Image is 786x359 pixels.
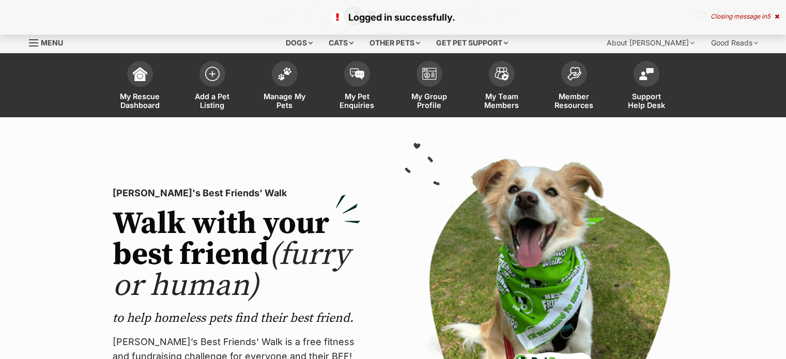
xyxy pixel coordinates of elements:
img: pet-enquiries-icon-7e3ad2cf08bfb03b45e93fb7055b45f3efa6380592205ae92323e6603595dc1f.svg [350,68,364,80]
a: My Group Profile [393,56,466,117]
span: My Pet Enquiries [334,92,380,110]
span: Support Help Desk [623,92,670,110]
a: Add a Pet Listing [176,56,249,117]
div: Other pets [362,33,427,53]
div: Good Reads [704,33,765,53]
span: Manage My Pets [261,92,308,110]
span: My Rescue Dashboard [117,92,163,110]
span: Menu [41,38,63,47]
img: dashboard-icon-eb2f2d2d3e046f16d808141f083e7271f6b2e854fb5c12c21221c1fb7104beca.svg [133,67,147,81]
a: Manage My Pets [249,56,321,117]
p: to help homeless pets find their best friend. [113,310,361,326]
span: Member Resources [551,92,597,110]
div: Cats [321,33,361,53]
a: Menu [29,33,70,51]
a: Member Resources [538,56,610,117]
img: member-resources-icon-8e73f808a243e03378d46382f2149f9095a855e16c252ad45f914b54edf8863c.svg [567,67,581,81]
img: help-desk-icon-fdf02630f3aa405de69fd3d07c3f3aa587a6932b1a1747fa1d2bba05be0121f9.svg [639,68,654,80]
a: My Rescue Dashboard [104,56,176,117]
span: (furry or human) [113,236,350,305]
a: Support Help Desk [610,56,683,117]
span: My Team Members [479,92,525,110]
p: [PERSON_NAME]'s Best Friends' Walk [113,186,361,200]
img: manage-my-pets-icon-02211641906a0b7f246fdf0571729dbe1e7629f14944591b6c1af311fb30b64b.svg [278,67,292,81]
img: team-members-icon-5396bd8760b3fe7c0b43da4ab00e1e3bb1a5d9ba89233759b79545d2d3fc5d0d.svg [495,67,509,81]
div: About [PERSON_NAME] [599,33,702,53]
a: My Pet Enquiries [321,56,393,117]
span: My Group Profile [406,92,453,110]
div: Dogs [279,33,320,53]
span: Add a Pet Listing [189,92,236,110]
img: group-profile-icon-3fa3cf56718a62981997c0bc7e787c4b2cf8bcc04b72c1350f741eb67cf2f40e.svg [422,68,437,80]
a: My Team Members [466,56,538,117]
h2: Walk with your best friend [113,209,361,302]
div: Get pet support [429,33,515,53]
img: add-pet-listing-icon-0afa8454b4691262ce3f59096e99ab1cd57d4a30225e0717b998d2c9b9846f56.svg [205,67,220,81]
